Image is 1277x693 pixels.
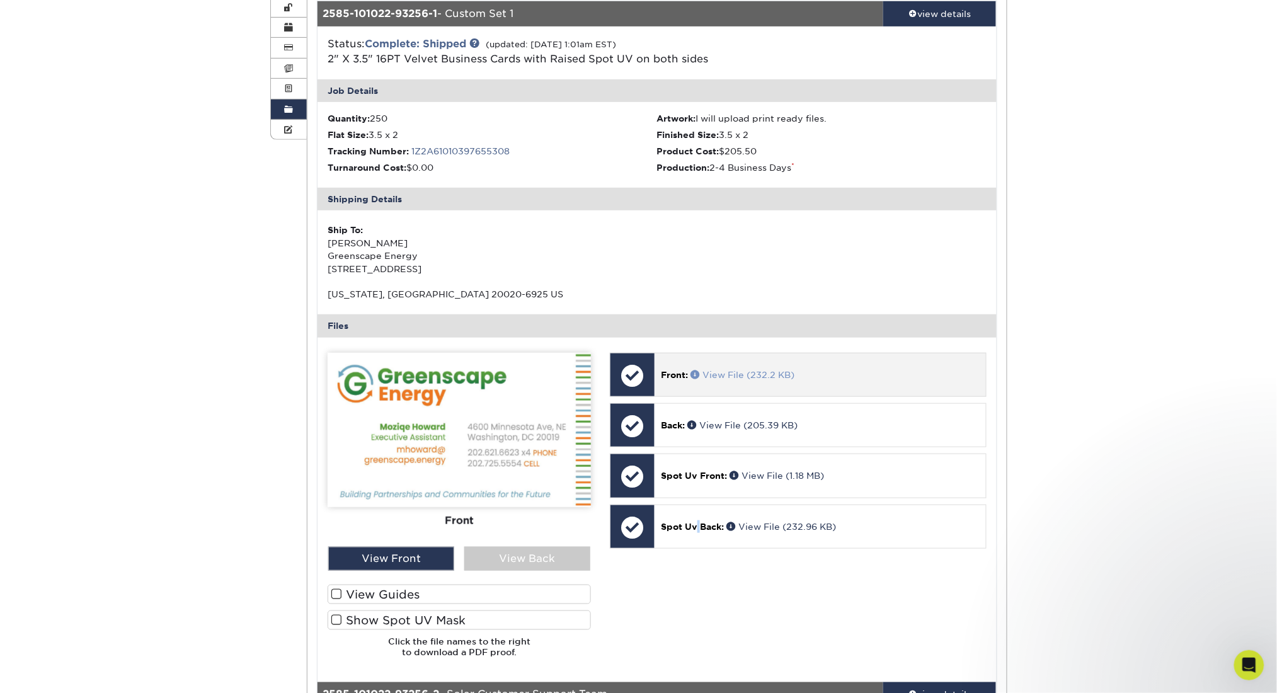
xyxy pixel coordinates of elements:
[657,161,987,174] li: 2-4 Business Days
[328,163,406,173] strong: Turnaround Cost:
[883,8,997,20] div: view details
[318,37,770,67] div: Status:
[328,129,657,141] li: 3.5 x 2
[328,146,409,156] strong: Tracking Number:
[328,610,591,630] label: Show Spot UV Mask
[486,40,616,49] small: (updated: [DATE] 1:01am EST)
[657,130,719,140] strong: Finished Size:
[328,225,363,235] strong: Ship To:
[328,130,369,140] strong: Flat Size:
[690,370,794,380] a: View File (232.2 KB)
[657,145,987,157] li: $205.50
[328,112,657,125] li: 250
[661,522,724,532] span: Spot Uv Back:
[657,112,987,125] li: I will upload print ready files.
[328,585,591,604] label: View Guides
[1234,650,1264,680] iframe: Intercom live chat
[328,161,657,174] li: $0.00
[328,547,454,571] div: View Front
[318,314,997,337] div: Files
[464,547,590,571] div: View Back
[657,163,710,173] strong: Production:
[726,522,836,532] a: View File (232.96 KB)
[657,129,987,141] li: 3.5 x 2
[730,471,824,481] a: View File (1.18 MB)
[657,146,719,156] strong: Product Cost:
[661,471,727,481] span: Spot Uv Front:
[657,113,696,123] strong: Artwork:
[323,8,437,20] strong: 2585-101022-93256-1
[318,79,997,102] div: Job Details
[687,420,798,430] a: View File (205.39 KB)
[328,224,657,301] div: [PERSON_NAME] Greenscape Energy [STREET_ADDRESS] [US_STATE], [GEOGRAPHIC_DATA] 20020-6925 US
[883,1,997,26] a: view details
[661,420,685,430] span: Back:
[3,655,107,689] iframe: Google Customer Reviews
[365,38,466,50] a: Complete: Shipped
[661,370,688,380] span: Front:
[328,636,591,667] h6: Click the file names to the right to download a PDF proof.
[328,53,708,65] span: 2" X 3.5" 16PT Velvet Business Cards with Raised Spot UV on both sides
[318,1,883,26] div: - Custom Set 1
[318,188,997,210] div: Shipping Details
[411,146,510,156] a: 1Z2A61010397655308
[328,113,370,123] strong: Quantity:
[328,507,591,534] div: Front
